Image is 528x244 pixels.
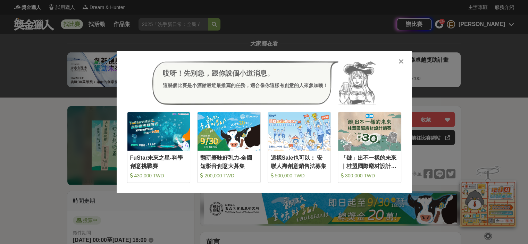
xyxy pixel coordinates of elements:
[130,172,187,179] div: 430,000 TWD
[127,112,190,151] img: Cover Image
[163,68,328,78] div: 哎呀！先別急，跟你說個小道消息。
[338,112,401,151] img: Cover Image
[268,112,331,151] img: Cover Image
[127,112,191,183] a: Cover ImageFuStar未來之星-科學創意挑戰賽 430,000 TWD
[341,172,398,179] div: 300,000 TWD
[338,112,401,183] a: Cover Image「鏈」出不一樣的未來｜桂盟國際廢材設計競賽 300,000 TWD
[271,154,328,169] div: 這樣Sale也可以： 安聯人壽創意銷售法募集
[198,112,260,151] img: Cover Image
[130,154,187,169] div: FuStar未來之星-科學創意挑戰賽
[268,112,331,183] a: Cover Image這樣Sale也可以： 安聯人壽創意銷售法募集 500,000 TWD
[197,112,261,183] a: Cover Image翻玩臺味好乳力-全國短影音創意大募集 200,000 TWD
[341,154,398,169] div: 「鏈」出不一樣的未來｜桂盟國際廢材設計競賽
[271,172,328,179] div: 500,000 TWD
[338,61,376,105] img: Avatar
[200,154,258,169] div: 翻玩臺味好乳力-全國短影音創意大募集
[163,82,328,89] div: 這幾個比賽是小酒館最近最推薦的任務，適合像你這樣有創意的人來參加噢！
[200,172,258,179] div: 200,000 TWD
